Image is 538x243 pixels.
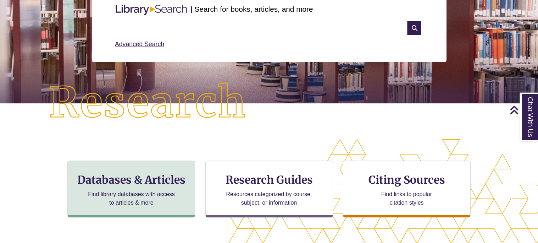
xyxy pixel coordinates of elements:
[510,105,536,115] a: Back to Top
[85,190,178,207] p: Find library databases with access to articles & more
[112,2,190,18] img: Libary Search
[407,21,421,35] i: Search
[211,173,327,187] h3: Research Guides
[372,190,441,207] p: Find links to popular citation styles
[73,173,189,187] h3: Databases & Articles
[190,4,313,15] p: | Search for books, articles, and more
[205,161,333,217] a: Research Guides Resources categorized by course, subject, or information
[223,190,315,207] p: Resources categorized by course, subject, or information
[27,61,269,145] img: Research
[67,161,195,217] a: Databases & Articles Find library databases with access to articles & more
[364,173,450,187] h3: Citing Sources
[343,161,471,217] a: Citing Sources Find links to popular citation styles
[115,40,164,48] a: Advanced Search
